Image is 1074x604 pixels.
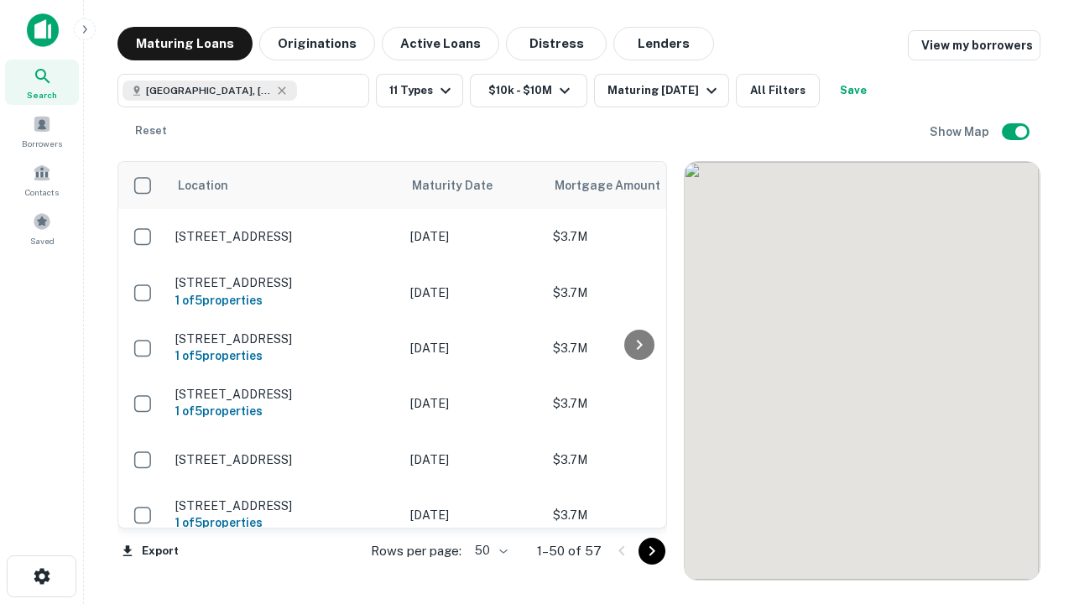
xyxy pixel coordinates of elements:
div: 50 [468,539,510,563]
p: [DATE] [410,339,536,357]
h6: 1 of 5 properties [175,402,394,420]
a: Saved [5,206,79,251]
p: [DATE] [410,450,536,469]
span: Borrowers [22,137,62,150]
button: Lenders [613,27,714,60]
p: $3.7M [553,339,721,357]
button: Originations [259,27,375,60]
p: [STREET_ADDRESS] [175,331,394,346]
p: [STREET_ADDRESS] [175,275,394,290]
button: Save your search to get updates of matches that match your search criteria. [826,74,880,107]
p: [DATE] [410,284,536,302]
h6: Show Map [930,122,992,141]
span: Saved [30,234,55,247]
th: Location [167,162,402,209]
div: 0 0 [685,162,1040,580]
a: View my borrowers [908,30,1040,60]
a: Contacts [5,157,79,202]
span: Maturity Date [412,175,514,195]
button: Export [117,539,183,564]
p: [STREET_ADDRESS] [175,498,394,513]
p: [STREET_ADDRESS] [175,452,394,467]
p: [DATE] [410,227,536,246]
p: Rows per page: [371,541,461,561]
button: 11 Types [376,74,463,107]
span: Mortgage Amount [555,175,682,195]
p: 1–50 of 57 [537,541,602,561]
iframe: Chat Widget [990,416,1074,497]
p: $3.7M [553,450,721,469]
span: Location [177,175,228,195]
span: Contacts [25,185,59,199]
button: Maturing Loans [117,27,253,60]
button: All Filters [736,74,820,107]
button: Active Loans [382,27,499,60]
img: capitalize-icon.png [27,13,59,47]
p: $3.7M [553,227,721,246]
p: [STREET_ADDRESS] [175,387,394,402]
button: Distress [506,27,607,60]
h6: 1 of 5 properties [175,291,394,310]
th: Mortgage Amount [545,162,729,209]
p: [DATE] [410,394,536,413]
button: $10k - $10M [470,74,587,107]
span: [GEOGRAPHIC_DATA], [GEOGRAPHIC_DATA] [146,83,272,98]
a: Search [5,60,79,105]
p: $3.7M [553,394,721,413]
h6: 1 of 5 properties [175,513,394,532]
p: [STREET_ADDRESS] [175,229,394,244]
a: Borrowers [5,108,79,154]
button: Go to next page [639,538,665,565]
th: Maturity Date [402,162,545,209]
button: Reset [124,114,178,148]
span: Search [27,88,57,102]
p: $3.7M [553,506,721,524]
div: Maturing [DATE] [607,81,722,101]
button: Maturing [DATE] [594,74,729,107]
p: $3.7M [553,284,721,302]
p: [DATE] [410,506,536,524]
h6: 1 of 5 properties [175,346,394,365]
